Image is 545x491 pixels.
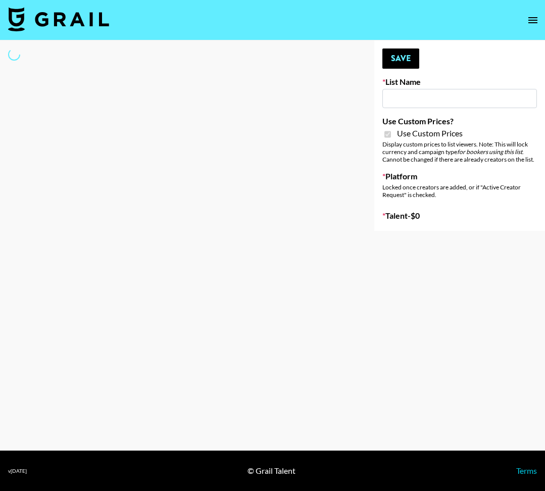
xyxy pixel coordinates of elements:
div: © Grail Talent [247,466,295,476]
span: Use Custom Prices [397,128,463,138]
label: Use Custom Prices? [382,116,537,126]
div: Display custom prices to list viewers. Note: This will lock currency and campaign type . Cannot b... [382,140,537,163]
em: for bookers using this list [457,148,522,156]
label: List Name [382,77,537,87]
button: open drawer [523,10,543,30]
div: v [DATE] [8,468,27,474]
button: Save [382,48,419,69]
div: Locked once creators are added, or if "Active Creator Request" is checked. [382,183,537,199]
label: Talent - $ 0 [382,211,537,221]
label: Platform [382,171,537,181]
a: Terms [516,466,537,475]
img: Grail Talent [8,7,109,31]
